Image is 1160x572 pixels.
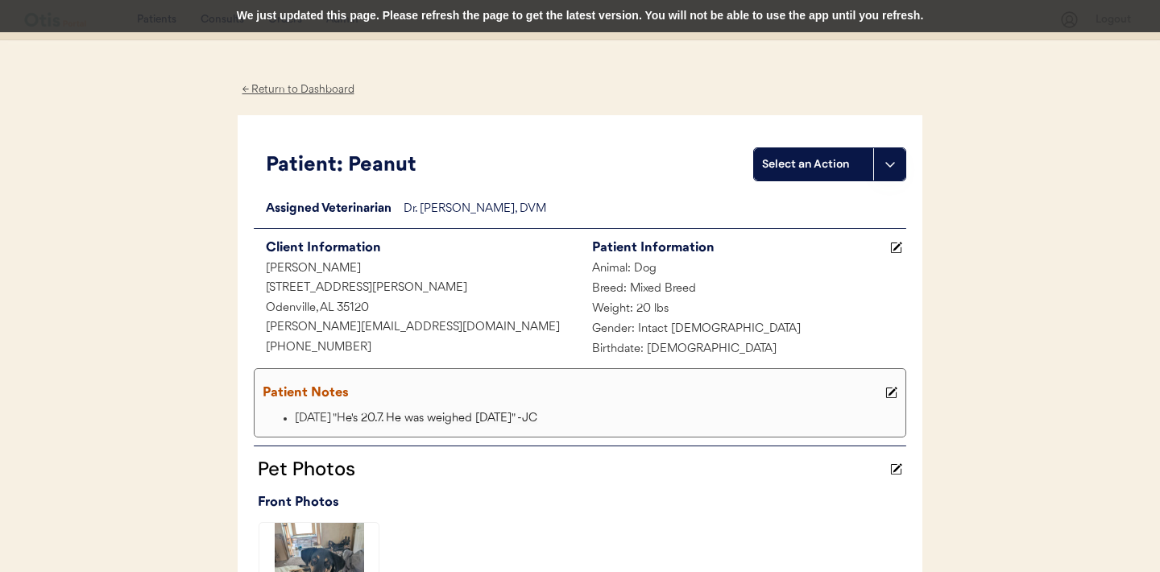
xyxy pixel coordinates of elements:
span: e's 20.7. He was weighed [DATE]" -JC [346,412,537,425]
div: Weight: 20 lbs [580,300,906,320]
div: Front Photos [258,491,906,514]
div: Gender: Intact [DEMOGRAPHIC_DATA] [580,320,906,340]
div: Breed: Mixed Breed [580,280,906,300]
div: Assigned Veterinarian [254,200,404,220]
div: Patient Notes [263,382,881,404]
div: Dr. [PERSON_NAME], DVM [404,200,906,220]
div: [PHONE_NUMBER] [254,338,580,359]
div: Birthdate: [DEMOGRAPHIC_DATA] [580,340,906,360]
div: ← Return to Dashboard [238,81,358,99]
div: Pet Photos [254,454,886,483]
div: Patient: Peanut [266,151,753,181]
div: Animal: Dog [580,259,906,280]
div: [STREET_ADDRESS][PERSON_NAME] [254,279,580,299]
div: Select an Action [762,156,865,172]
div: Patient Information [592,237,886,259]
div: [PERSON_NAME] [254,259,580,280]
div: [PERSON_NAME][EMAIL_ADDRESS][DOMAIN_NAME] [254,318,580,338]
div: Client Information [266,237,580,259]
div: Odenville, AL 35120 [254,299,580,319]
li: [DATE] "H [295,409,901,429]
